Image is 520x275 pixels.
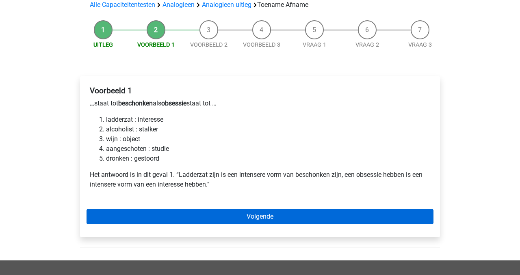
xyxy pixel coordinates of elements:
[161,99,186,107] b: obsessie
[106,115,430,125] li: ladderzat : interesse
[106,125,430,134] li: alcoholist : stalker
[162,1,195,9] a: Analogieen
[93,41,113,48] a: Uitleg
[106,134,430,144] li: wijn : object
[106,144,430,154] li: aangeschoten : studie
[90,86,132,95] b: Voorbeeld 1
[87,209,433,224] a: Volgende
[355,41,379,48] a: Vraag 2
[118,99,153,107] b: beschonken
[202,1,251,9] a: Analogieen uitleg
[90,170,430,189] p: Het antwoord is in dit geval 1. “Ladderzat zijn is een intensere vorm van beschonken zijn, een ob...
[408,41,432,48] a: Vraag 3
[90,99,94,107] b: …
[303,41,326,48] a: Vraag 1
[190,41,227,48] a: Voorbeeld 2
[243,41,280,48] a: Voorbeeld 3
[90,1,155,9] a: Alle Capaciteitentesten
[106,154,430,163] li: dronken : gestoord
[137,41,175,48] a: Voorbeeld 1
[90,99,430,108] p: staat tot als staat tot …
